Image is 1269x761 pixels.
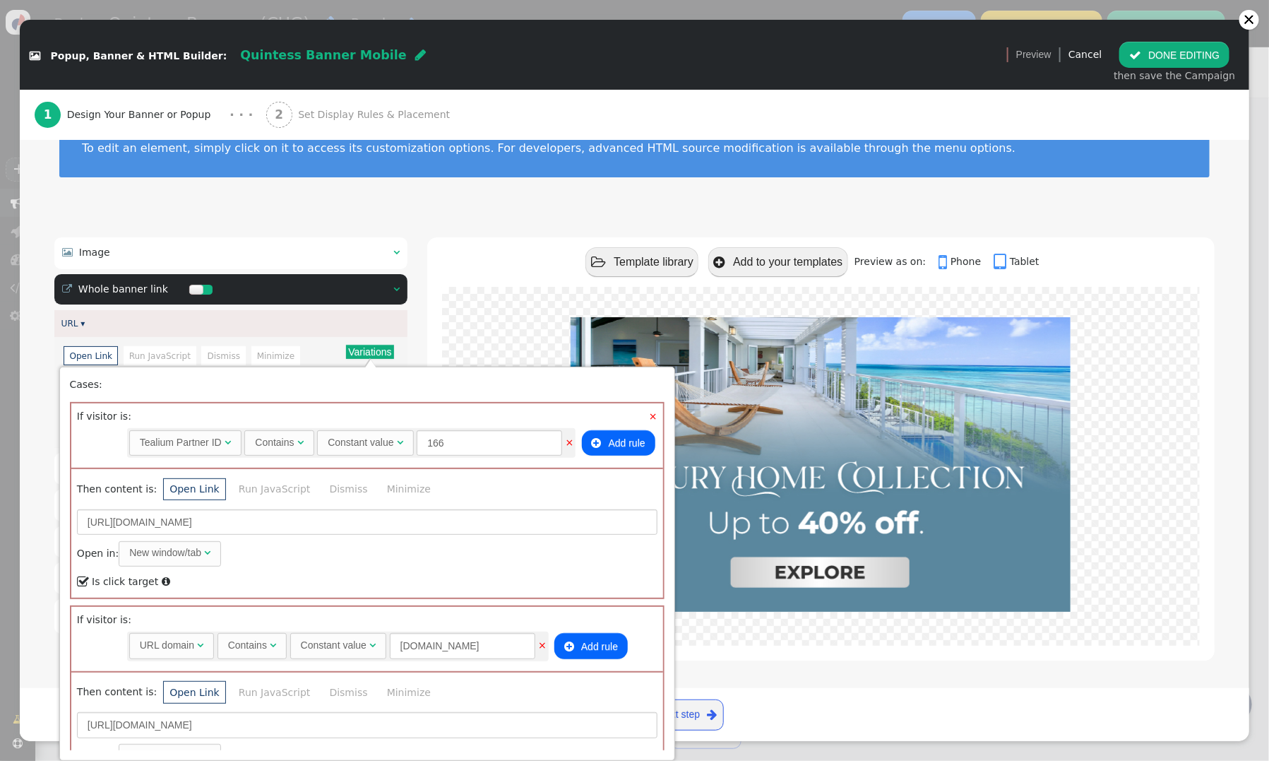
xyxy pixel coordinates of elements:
[255,435,294,450] div: Contains
[1129,49,1141,61] span: 
[708,247,847,276] button: Add to your templates
[1114,69,1235,83] div: then save the Campaign
[707,706,717,724] span: 
[1016,47,1051,62] span: Preview
[251,346,301,365] li: Minimize
[582,430,655,456] button: Add rule
[44,107,52,122] b: 1
[854,256,936,267] span: Preview as on:
[1016,42,1051,67] a: Preview
[204,548,210,558] span: 
[380,681,437,703] li: Minimize
[297,437,304,447] span: 
[140,435,222,450] div: Tealium Partner ID
[62,247,73,257] span: 
[51,50,227,61] span: Popup, Banner & HTML Builder:
[77,576,158,587] label: Is click target
[228,638,267,653] div: Contains
[591,256,606,269] span: 
[230,105,253,124] div: · · ·
[124,346,197,365] li: Run JavaScript
[714,256,725,269] span: 
[67,107,217,122] span: Design Your Banner or Popup
[270,640,276,650] span: 
[79,247,110,258] span: Image
[393,247,400,257] span: 
[328,435,393,450] div: Constant value
[298,107,455,122] span: Set Display Rules & Placement
[77,509,657,535] input: Link URL
[30,51,40,61] span: 
[140,638,194,653] div: URL domain
[197,640,203,650] span: 
[71,607,664,671] div: If visitor is:
[35,90,266,140] a: 1 Design Your Banner or Popup · · ·
[77,572,90,591] span: 
[538,640,547,651] a: ×
[323,478,374,500] li: Dismiss
[346,345,393,359] button: Variations
[129,545,201,560] div: New window/tab
[564,641,574,652] span: 
[585,247,698,276] button: Template library
[78,283,168,295] span: Whole banner link
[82,141,1187,155] div: To edit an element, simply click on it to access its customization options. For developers, advan...
[652,700,724,731] a: Next step
[415,49,426,61] span: 
[232,478,317,500] li: Run JavaScript
[163,681,226,703] li: Open Link
[240,48,406,62] span: Quintess Banner Mobile
[592,437,602,449] span: 
[323,681,374,703] li: Dismiss
[939,256,991,267] a: Phone
[397,437,403,447] span: 
[554,633,628,659] button: Add rule
[1119,42,1229,67] button: DONE EDITING
[61,319,85,329] a: URL ▾
[162,577,170,586] span: 
[939,252,951,272] span: 
[201,346,246,365] li: Dismiss
[1068,49,1102,60] a: Cancel
[225,437,231,447] span: 
[649,409,657,424] a: ×
[566,437,574,448] a: ×
[380,478,437,500] li: Minimize
[71,403,664,468] div: If visitor is:
[77,541,657,567] div: Open in:
[70,377,665,392] div: Cases:
[232,681,317,703] li: Run JavaScript
[71,468,664,598] div: Then content is:
[369,640,376,650] span: 
[64,346,118,365] li: Open Link
[77,712,657,738] input: Link URL
[994,256,1039,267] a: Tablet
[163,478,226,500] li: Open Link
[301,638,367,653] div: Constant value
[393,284,400,294] span: 
[62,284,72,294] span: 
[266,90,482,140] a: 2 Set Display Rules & Placement
[994,252,1010,272] span: 
[275,107,283,122] b: 2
